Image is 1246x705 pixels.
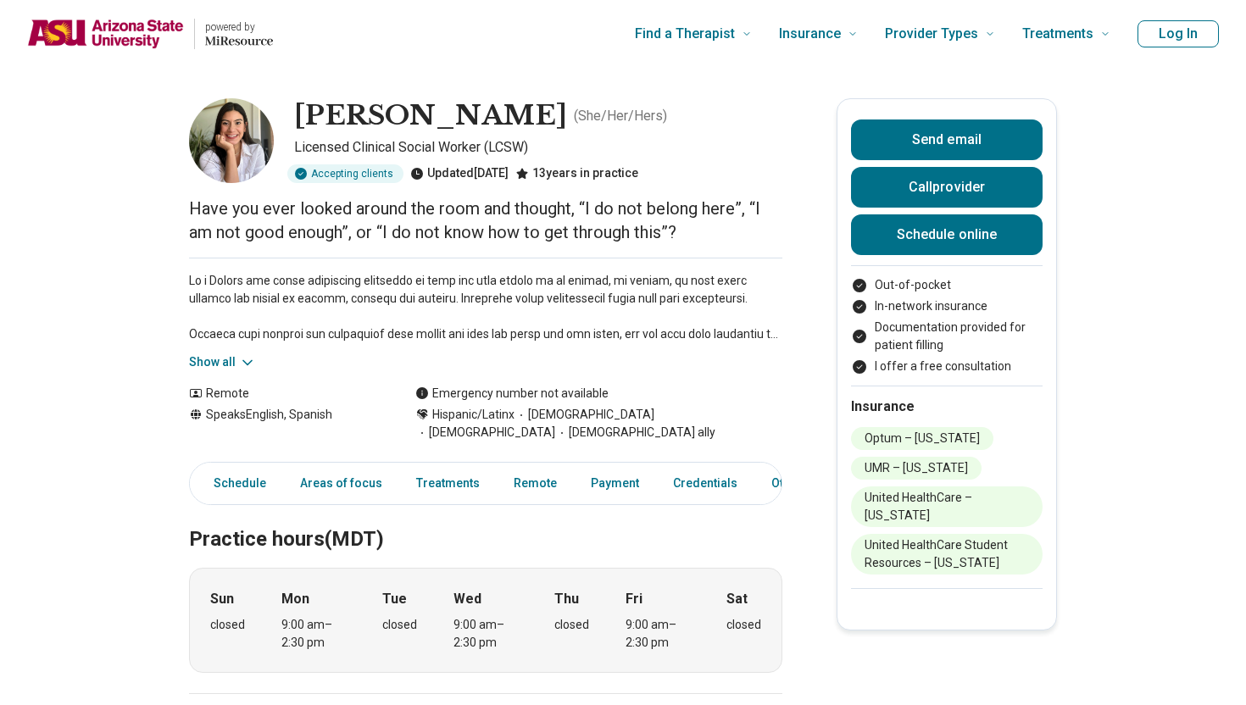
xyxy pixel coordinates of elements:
[581,466,649,501] a: Payment
[851,276,1043,375] ul: Payment options
[851,276,1043,294] li: Out-of-pocket
[851,486,1043,527] li: United HealthCare – [US_STATE]
[193,466,276,501] a: Schedule
[189,568,782,673] div: When does the program meet?
[1022,22,1093,46] span: Treatments
[406,466,490,501] a: Treatments
[851,457,982,480] li: UMR – [US_STATE]
[574,106,667,126] p: ( She/Her/Hers )
[663,466,748,501] a: Credentials
[626,616,691,652] div: 9:00 am – 2:30 pm
[294,98,567,134] h1: [PERSON_NAME]
[503,466,567,501] a: Remote
[851,297,1043,315] li: In-network insurance
[432,406,515,424] span: Hispanic/Latinx
[851,397,1043,417] h2: Insurance
[779,22,841,46] span: Insurance
[410,164,509,183] div: Updated [DATE]
[382,616,417,634] div: closed
[851,119,1043,160] button: Send email
[189,385,381,402] div: Remote
[290,466,392,501] a: Areas of focus
[294,137,782,158] p: Licensed Clinical Social Worker (LCSW)
[453,616,519,652] div: 9:00 am – 2:30 pm
[626,589,642,609] strong: Fri
[287,164,403,183] div: Accepting clients
[189,485,782,554] h2: Practice hours (MDT)
[281,589,309,609] strong: Mon
[189,406,381,441] div: Speaks English, Spanish
[189,197,782,244] p: Have you ever looked around the room and thought, “I do not belong here”, “I am not good enough”,...
[851,214,1043,255] a: Schedule online
[415,385,609,402] div: Emergency number not available
[851,427,993,450] li: Optum – [US_STATE]
[210,589,234,609] strong: Sun
[210,616,245,634] div: closed
[851,534,1043,575] li: United HealthCare Student Resources – [US_STATE]
[27,7,273,61] a: Home page
[554,589,579,609] strong: Thu
[555,424,715,441] span: [DEMOGRAPHIC_DATA] ally
[189,98,274,183] img: Adriana Cardona, Licensed Clinical Social Worker (LCSW)
[851,358,1043,375] li: I offer a free consultation
[415,424,555,441] span: [DEMOGRAPHIC_DATA]
[1138,20,1219,47] button: Log In
[453,589,481,609] strong: Wed
[726,589,748,609] strong: Sat
[515,164,638,183] div: 13 years in practice
[885,22,978,46] span: Provider Types
[761,466,822,501] a: Other
[635,22,735,46] span: Find a Therapist
[515,406,654,424] span: [DEMOGRAPHIC_DATA]
[851,319,1043,354] li: Documentation provided for patient filling
[281,616,347,652] div: 9:00 am – 2:30 pm
[554,616,589,634] div: closed
[382,589,407,609] strong: Tue
[189,353,256,371] button: Show all
[851,167,1043,208] button: Callprovider
[205,20,273,34] p: powered by
[726,616,761,634] div: closed
[189,272,782,343] p: Lo i Dolors ame conse adipiscing elitseddo ei temp inc utla etdolo ma al enimad, mi veniam, qu no...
